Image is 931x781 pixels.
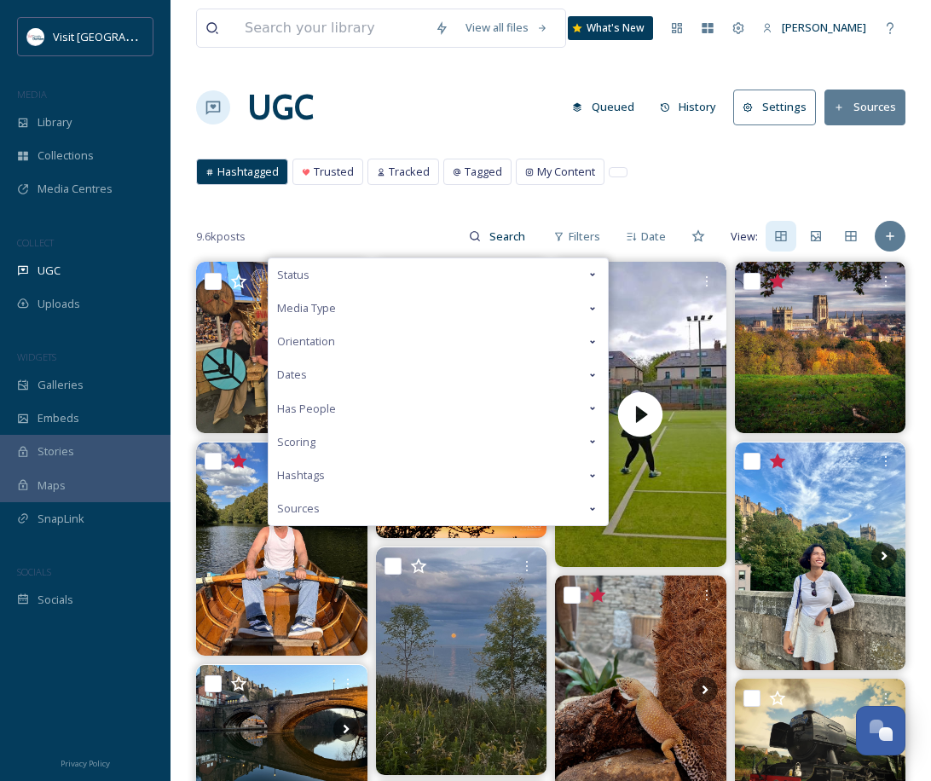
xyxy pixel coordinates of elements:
[465,164,502,180] span: Tagged
[569,229,600,245] span: Filters
[651,90,734,124] a: History
[196,229,246,245] span: 9.6k posts
[782,20,866,35] span: [PERSON_NAME]
[277,401,336,417] span: Has People
[38,511,84,527] span: SnapLink
[277,500,320,517] span: Sources
[277,467,325,483] span: Hashtags
[481,219,536,253] input: Search
[38,114,72,130] span: Library
[733,90,824,124] a: Settings
[564,90,651,124] a: Queued
[247,82,314,133] a: UGC
[38,443,74,460] span: Stories
[61,758,110,769] span: Privacy Policy
[217,164,279,180] span: Hashtagged
[277,333,335,350] span: Orientation
[38,592,73,608] span: Socials
[53,28,185,44] span: Visit [GEOGRAPHIC_DATA]
[277,300,336,316] span: Media Type
[38,410,79,426] span: Embeds
[735,443,906,670] img: Durham you have my 🤍 I’m so happy to get to meet satststamp , sherkareen and sunnyguo31 again ☺️ ...
[38,377,84,393] span: Galleries
[236,9,426,47] input: Search your library
[731,229,758,245] span: View:
[196,262,367,433] img: Playing catch up (for a change)! Thanks for throwing with us ❤️ This weekend is shaping up to be ...
[735,262,906,433] img: Love where you live. #durham #durhamcathedral
[733,90,816,124] button: Settings
[824,90,905,124] button: Sources
[61,752,110,772] a: Privacy Policy
[389,164,430,180] span: Tracked
[38,148,94,164] span: Collections
[457,11,557,44] a: View all files
[564,90,643,124] button: Queued
[38,263,61,279] span: UGC
[17,565,51,578] span: SOCIALS
[277,267,309,283] span: Status
[27,28,44,45] img: 1680077135441.jpeg
[17,350,56,363] span: WIDGETS
[277,367,307,383] span: Dates
[38,296,80,312] span: Uploads
[856,706,905,755] button: Open Chat
[314,164,354,180] span: Trusted
[376,547,547,775] img: Yesterday’s super low moon. #ajax #durhamregion #durham #gta
[196,443,367,657] img: “The rhythm of the oars on the water, a dance of effort and pure freedom and Power is in the arms...
[651,90,726,124] button: History
[568,16,653,40] a: What's New
[641,229,666,245] span: Date
[17,236,54,249] span: COLLECT
[38,477,66,494] span: Maps
[17,88,47,101] span: MEDIA
[277,434,315,450] span: Scoring
[537,164,595,180] span: My Content
[38,181,113,197] span: Media Centres
[754,11,875,44] a: [PERSON_NAME]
